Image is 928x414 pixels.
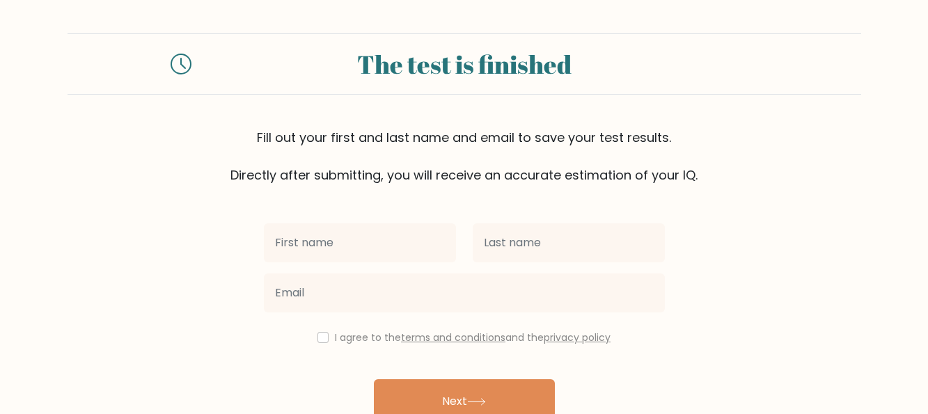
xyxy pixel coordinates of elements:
[544,331,611,344] a: privacy policy
[68,128,861,184] div: Fill out your first and last name and email to save your test results. Directly after submitting,...
[335,331,611,344] label: I agree to the and the
[208,45,721,83] div: The test is finished
[473,223,665,262] input: Last name
[264,223,456,262] input: First name
[264,273,665,312] input: Email
[401,331,505,344] a: terms and conditions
